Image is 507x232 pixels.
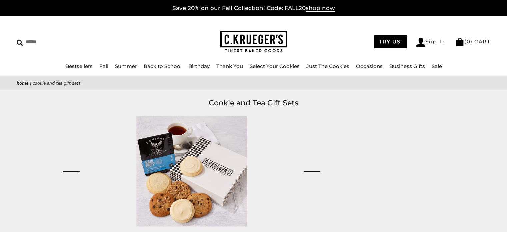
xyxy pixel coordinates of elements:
a: Summer [115,63,137,69]
a: Fall [99,63,108,69]
a: Birthday [188,63,210,69]
img: Search [17,40,23,46]
img: Bag [455,38,464,46]
h1: Cookie and Tea Gift Sets [27,97,480,109]
a: Sign In [416,38,446,47]
a: (0) CART [455,38,490,45]
input: Search [17,37,129,47]
span: 0 [467,38,471,45]
a: Just The Cookies [306,63,349,69]
span: Cookie and Tea Gift Sets [33,80,81,86]
a: Thank You [216,63,243,69]
a: Harlequin Grand Gourmet Cookies & Tea Gift Set [16,116,126,226]
nav: breadcrumbs [17,79,490,87]
a: Back to School [144,63,182,69]
a: Business Gifts [389,63,425,69]
span: shop now [306,5,335,12]
a: Occasions [356,63,383,69]
a: Select Your Cookies [250,63,300,69]
span: | [30,80,31,86]
img: Account [416,38,425,47]
a: TRY US! [374,35,407,48]
a: Sale [432,63,442,69]
a: Save 20% on our Fall Collection! Code: FALL20shop now [172,5,335,12]
a: Summer Garden Gourmet Cookies & Tea Gift Set [257,116,367,226]
img: C.KRUEGER'S [220,31,287,53]
a: Home [17,80,29,86]
img: Harlequin Gourmet Cookies & Tea Gift Set [136,116,247,226]
a: Bestsellers [65,63,93,69]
